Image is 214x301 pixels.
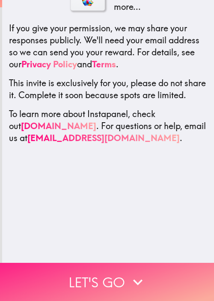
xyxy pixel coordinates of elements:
[9,108,207,144] p: To learn more about Instapanel, check out . For questions or help, email us at .
[21,58,77,69] a: Privacy Policy
[27,132,180,143] a: [EMAIL_ADDRESS][DOMAIN_NAME]
[21,120,96,131] a: [DOMAIN_NAME]
[92,58,116,69] a: Terms
[9,22,207,70] p: If you give your permission, we may share your responses publicly. We'll need your email address ...
[9,77,207,101] p: This invite is exclusively for you, please do not share it. Complete it soon because spots are li...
